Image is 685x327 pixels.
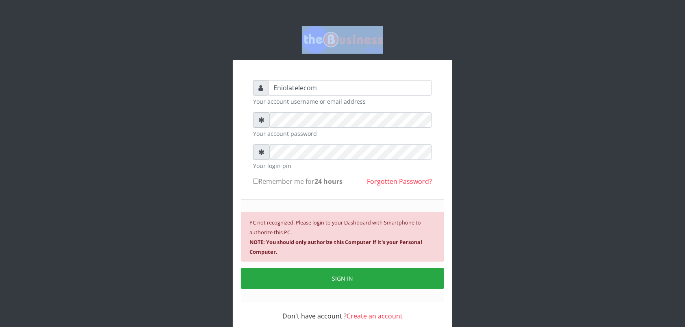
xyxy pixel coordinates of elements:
small: Your account username or email address [253,97,432,106]
small: PC not recognized. Please login to your Dashboard with Smartphone to authorize this PC. [249,219,422,255]
input: Remember me for24 hours [253,179,258,184]
input: Username or email address [268,80,432,96]
button: SIGN IN [241,268,444,289]
small: Your login pin [253,161,432,170]
a: Forgotten Password? [367,177,432,186]
b: 24 hours [314,177,342,186]
div: Don't have account ? [253,301,432,321]
small: Your account password [253,129,432,138]
label: Remember me for [253,177,342,186]
a: Create an account [347,312,403,320]
b: NOTE: You should only authorize this Computer if it's your Personal Computer. [249,238,422,255]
